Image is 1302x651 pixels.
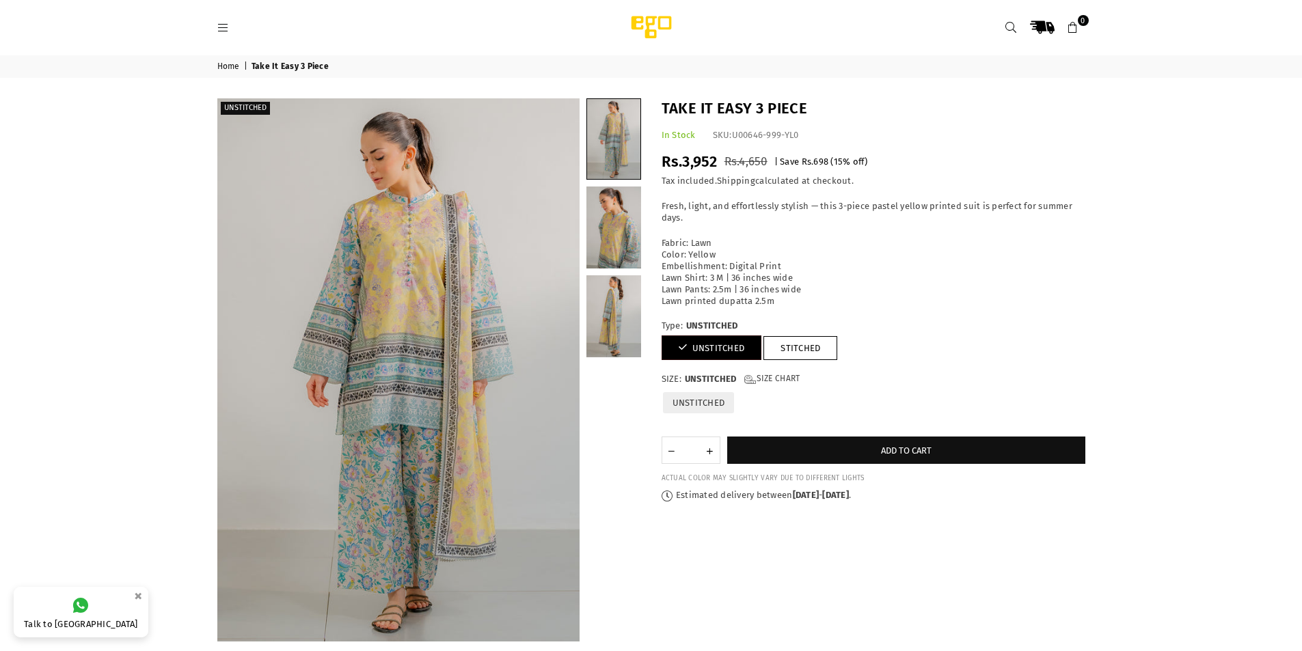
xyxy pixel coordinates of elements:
button: Add to cart [727,437,1085,464]
button: × [130,585,146,607]
a: UNSTITCHED [662,335,762,360]
div: SKU: [713,130,799,141]
a: Search [999,15,1024,40]
nav: breadcrumbs [207,55,1096,78]
span: | [244,61,249,72]
a: Menu [211,22,236,32]
span: Add to cart [881,445,932,456]
a: STITCHED [763,336,837,360]
p: Fresh, light, and effortlessly stylish — this 3-piece pastel yellow printed suit is perfect for s... [662,201,1085,224]
h1: Take It Easy 3 Piece [662,98,1085,120]
span: UNSTITCHED [685,374,737,385]
a: 0 [1061,15,1085,40]
label: Size: [662,374,1085,385]
quantity-input: Quantity [662,437,720,464]
a: Home [217,61,242,72]
span: 0 [1078,15,1089,26]
label: UNSTITCHED [662,391,736,415]
span: Take It Easy 3 Piece [252,61,331,72]
span: U00646-999-YL0 [732,130,799,140]
div: ACTUAL COLOR MAY SLIGHTLY VARY DUE TO DIFFERENT LIGHTS [662,474,1085,483]
span: Rs.3,952 [662,152,718,171]
p: Estimated delivery between - . [662,490,1085,501]
a: Shipping [717,176,755,186]
a: Talk to [GEOGRAPHIC_DATA] [14,587,148,637]
time: [DATE] [822,490,849,500]
p: Fabric: Lawn Color: Yellow Embellishment: Digital Print Lawn Shirt: 3 M | 36 inches wide Lawn Pan... [662,238,1085,307]
span: Save [780,156,799,167]
span: 15 [834,156,843,167]
span: | [774,156,778,167]
time: [DATE] [793,490,819,500]
img: Ego [593,14,709,41]
span: ( % off) [830,156,867,167]
label: Unstitched [221,102,270,115]
label: Type: [662,320,1085,332]
span: Rs.4,650 [724,154,768,169]
span: Rs.698 [802,156,829,167]
a: Size Chart [744,374,800,385]
span: UNSTITCHED [686,320,738,332]
div: Tax included. calculated at checkout. [662,176,1085,187]
span: In Stock [662,130,696,140]
img: Take It Easy 3 Piece [217,98,580,641]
